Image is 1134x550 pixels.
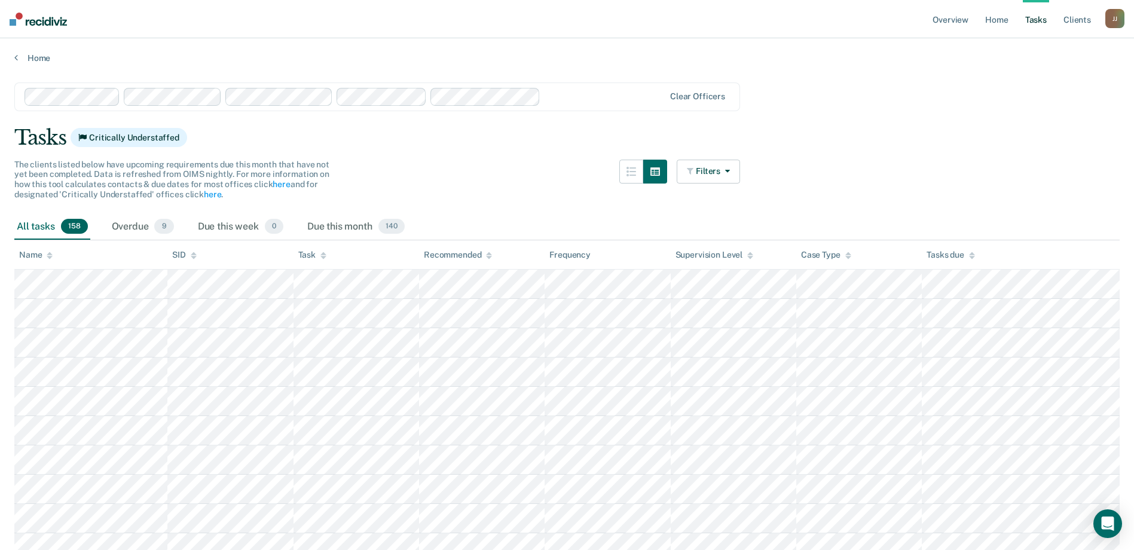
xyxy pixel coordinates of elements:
[305,214,407,240] div: Due this month140
[670,91,725,102] div: Clear officers
[801,250,851,260] div: Case Type
[424,250,492,260] div: Recommended
[14,214,90,240] div: All tasks158
[71,128,187,147] span: Critically Understaffed
[14,160,329,199] span: The clients listed below have upcoming requirements due this month that have not yet been complet...
[1105,9,1124,28] div: J J
[14,126,1120,150] div: Tasks
[19,250,53,260] div: Name
[109,214,176,240] div: Overdue9
[61,219,88,234] span: 158
[927,250,975,260] div: Tasks due
[204,190,221,199] a: here
[172,250,197,260] div: SID
[154,219,173,234] span: 9
[10,13,67,26] img: Recidiviz
[14,53,1120,63] a: Home
[1093,509,1122,538] div: Open Intercom Messenger
[1105,9,1124,28] button: JJ
[549,250,591,260] div: Frequency
[265,219,283,234] span: 0
[273,179,290,189] a: here
[677,160,740,184] button: Filters
[378,219,405,234] span: 140
[195,214,286,240] div: Due this week0
[675,250,754,260] div: Supervision Level
[298,250,326,260] div: Task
